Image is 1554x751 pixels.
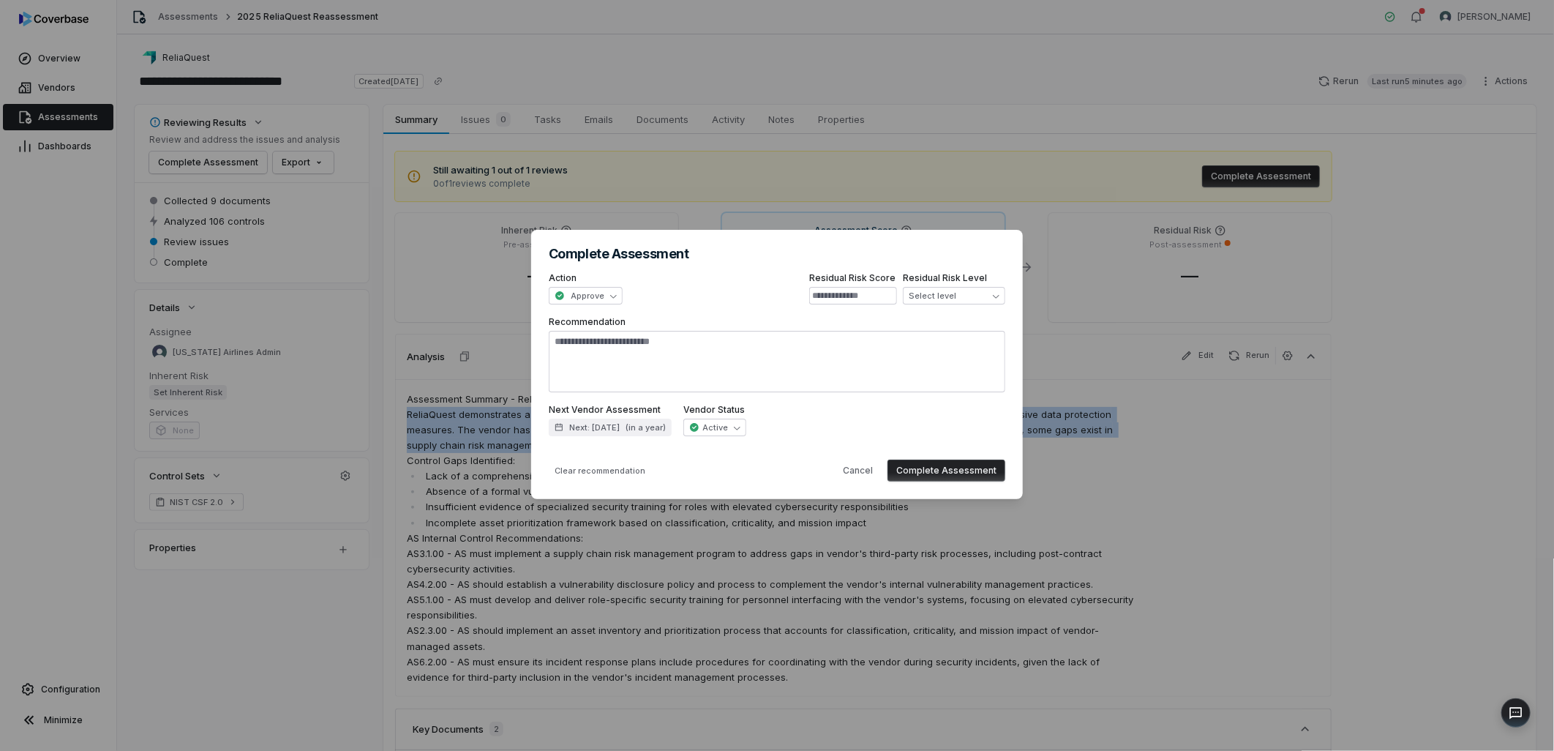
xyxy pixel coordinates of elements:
label: Action [549,272,623,284]
h2: Complete Assessment [549,247,1005,261]
label: Recommendation [549,316,1005,392]
label: Vendor Status [683,404,746,416]
textarea: Recommendation [549,331,1005,392]
span: ( in a year ) [626,422,666,433]
button: Next: [DATE](in a year) [549,419,672,436]
label: Residual Risk Score [809,272,897,284]
label: Residual Risk Level [903,272,1005,284]
button: Clear recommendation [549,462,651,479]
button: Cancel [834,460,882,482]
label: Next Vendor Assessment [549,404,672,416]
button: Complete Assessment [887,460,1005,482]
span: Next: [DATE] [569,422,620,433]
